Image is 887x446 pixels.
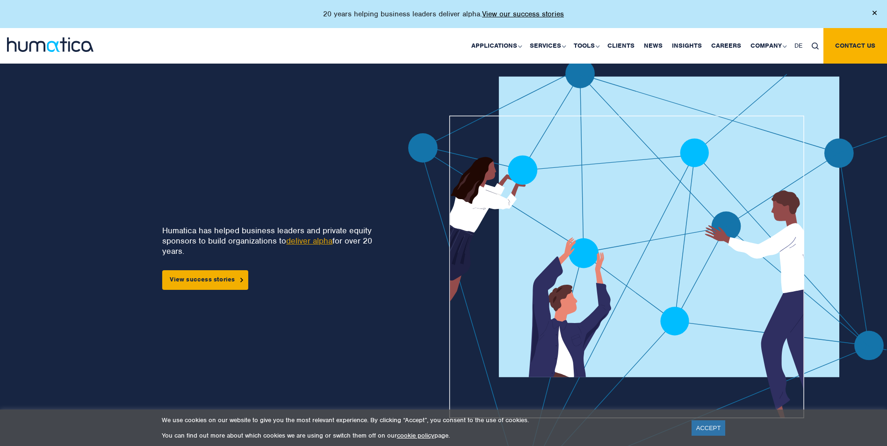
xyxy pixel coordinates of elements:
[162,270,248,290] a: View success stories
[467,28,525,64] a: Applications
[240,278,243,282] img: arrowicon
[7,37,94,52] img: logo
[692,420,726,436] a: ACCEPT
[162,416,680,424] p: We use cookies on our website to give you the most relevant experience. By clicking “Accept”, you...
[790,28,807,64] a: DE
[823,28,887,64] a: Contact us
[286,236,332,246] a: deliver alpha
[323,9,564,19] p: 20 years helping business leaders deliver alpha.
[812,43,819,50] img: search_icon
[162,225,378,256] p: Humatica has helped business leaders and private equity sponsors to build organizations to for ov...
[525,28,569,64] a: Services
[397,432,434,439] a: cookie policy
[794,42,802,50] span: DE
[707,28,746,64] a: Careers
[667,28,707,64] a: Insights
[569,28,603,64] a: Tools
[482,9,564,19] a: View our success stories
[603,28,639,64] a: Clients
[639,28,667,64] a: News
[162,432,680,439] p: You can find out more about which cookies we are using or switch them off on our page.
[746,28,790,64] a: Company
